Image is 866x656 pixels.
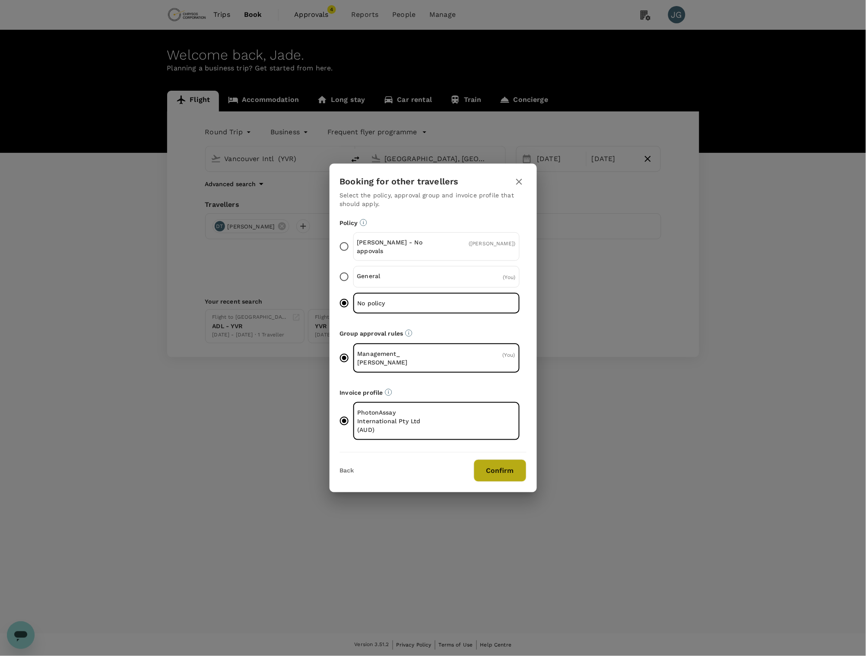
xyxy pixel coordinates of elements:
[340,219,527,227] p: Policy
[340,177,459,187] h3: Booking for other travellers
[340,467,354,474] button: Back
[340,388,527,397] p: Invoice profile
[503,352,515,358] span: ( You )
[503,274,516,280] span: ( You )
[469,241,515,247] span: ( [PERSON_NAME] )
[340,329,527,338] p: Group approval rules
[358,408,437,434] p: PhotonAssay International Pty Ltd (AUD)
[405,330,412,337] svg: Default approvers or custom approval rules (if available) are based on the user group.
[385,389,392,396] svg: The payment currency and company information are based on the selected invoice profile.
[360,219,367,226] svg: Booking restrictions are based on the selected travel policy.
[474,460,527,482] button: Confirm
[358,349,437,367] p: Management_ [PERSON_NAME]
[357,238,437,255] p: [PERSON_NAME] - No appovals
[340,191,527,208] p: Select the policy, approval group and invoice profile that should apply.
[358,299,437,307] p: No policy
[357,272,437,280] p: General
